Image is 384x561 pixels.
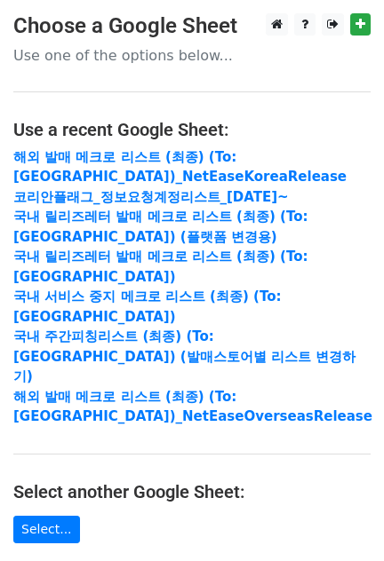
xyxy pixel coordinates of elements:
h4: Select another Google Sheet: [13,481,371,502]
h3: Choose a Google Sheet [13,13,371,39]
a: 국내 릴리즈레터 발매 메크로 리스트 (최종) (To:[GEOGRAPHIC_DATA]) (플랫폼 변경용) [13,209,308,245]
p: Use one of the options below... [13,46,371,65]
a: Select... [13,516,80,543]
a: 코리안플래그_정보요청계정리스트_[DATE]~ [13,189,289,205]
a: 국내 주간피칭리스트 (최종) (To:[GEOGRAPHIC_DATA]) (발매스토어별 리스트 변경하기) [13,328,356,384]
a: 해외 발매 메크로 리스트 (최종) (To: [GEOGRAPHIC_DATA])_NetEaseKoreaRelease [13,149,347,186]
a: 국내 릴리즈레터 발매 메크로 리스트 (최종) (To:[GEOGRAPHIC_DATA]) [13,249,308,285]
h4: Use a recent Google Sheet: [13,119,371,140]
a: 해외 발매 메크로 리스트 (최종) (To: [GEOGRAPHIC_DATA])_NetEaseOverseasRelease [13,389,372,425]
a: 국내 서비스 중지 메크로 리스트 (최종) (To:[GEOGRAPHIC_DATA]) [13,288,281,325]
